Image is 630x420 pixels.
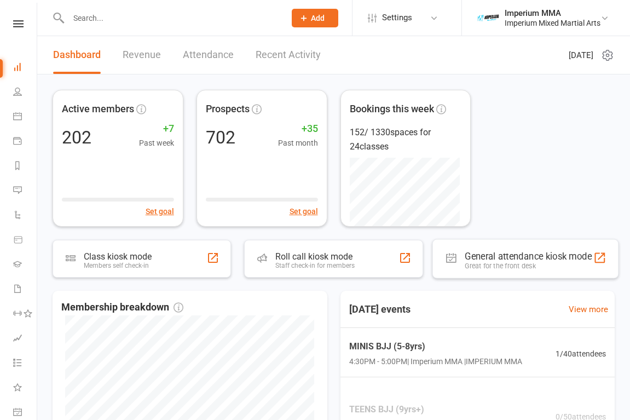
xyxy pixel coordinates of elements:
div: Members self check-in [84,262,152,269]
a: Calendar [13,105,38,130]
div: 202 [62,129,91,146]
span: +35 [278,121,318,137]
a: View more [569,303,608,316]
span: 4:30PM - 5:00PM | Imperium MMA | IMPERIUM MMA [349,355,522,367]
div: 152 / 1330 spaces for 24 classes [350,125,462,153]
div: General attendance kiosk mode [465,251,592,262]
button: Set goal [290,205,318,217]
span: [DATE] [569,49,593,62]
input: Search... [65,10,278,26]
div: Imperium Mixed Martial Arts [505,18,600,28]
span: Membership breakdown [61,300,183,315]
a: Reports [13,154,38,179]
div: 702 [206,129,235,146]
a: Dashboard [53,36,101,74]
span: Past week [139,137,174,149]
span: Bookings this week [350,101,434,117]
span: Add [311,14,325,22]
h3: [DATE] events [340,300,419,319]
button: Add [292,9,338,27]
a: Payments [13,130,38,154]
div: Roll call kiosk mode [275,251,355,262]
a: Attendance [183,36,234,74]
span: Past month [278,137,318,149]
span: MINIS BJJ (5-8yrs) [349,340,522,354]
div: Staff check-in for members [275,262,355,269]
span: TEENS BJJ (9yrs+) [349,402,522,417]
a: Assessments [13,327,38,352]
a: Dashboard [13,56,38,80]
div: Imperium MMA [505,8,600,18]
a: What's New [13,376,38,401]
a: People [13,80,38,105]
span: Active members [62,101,134,117]
a: Recent Activity [256,36,321,74]
span: Prospects [206,101,250,117]
span: +7 [139,121,174,137]
span: 1 / 40 attendees [556,348,606,360]
span: Settings [382,5,412,30]
img: thumb_image1639376871.png [477,7,499,29]
div: Great for the front desk [465,262,592,270]
div: Class kiosk mode [84,251,152,262]
a: Revenue [123,36,161,74]
button: Set goal [146,205,174,217]
a: Product Sales [13,228,38,253]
